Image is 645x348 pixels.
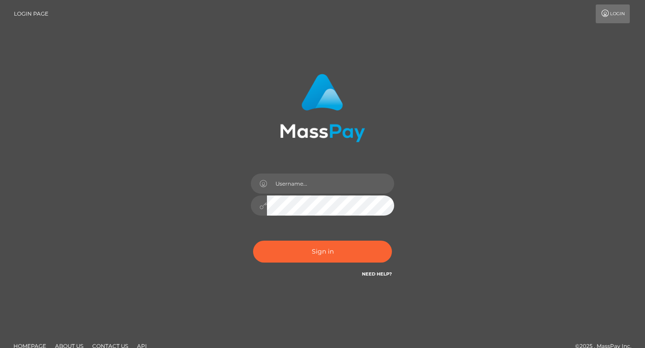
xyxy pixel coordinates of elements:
[267,174,394,194] input: Username...
[596,4,630,23] a: Login
[280,74,365,142] img: MassPay Login
[14,4,48,23] a: Login Page
[253,241,392,263] button: Sign in
[362,271,392,277] a: Need Help?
